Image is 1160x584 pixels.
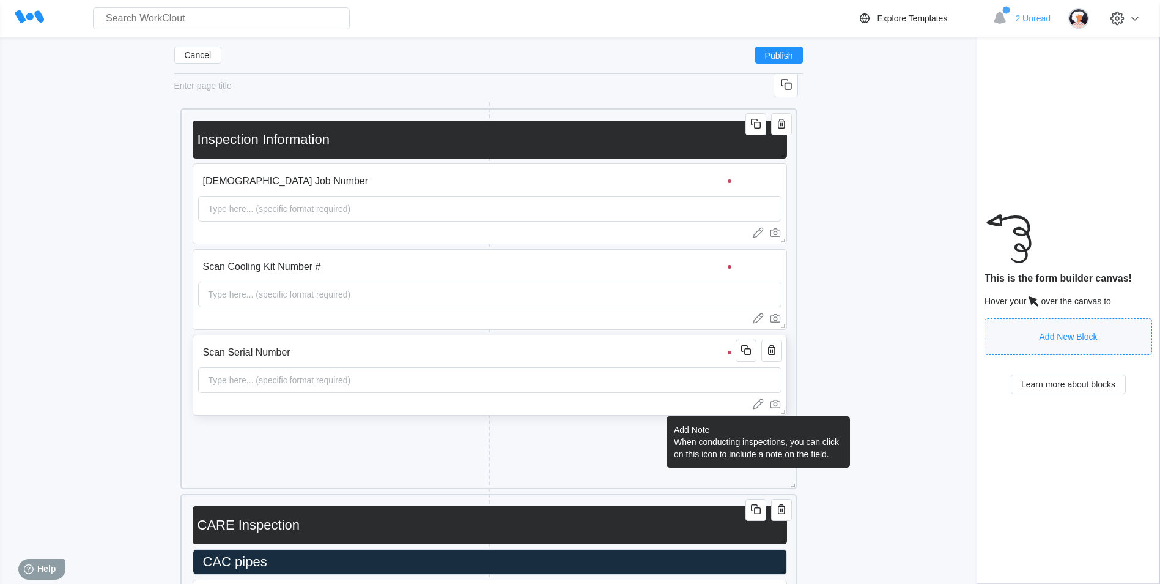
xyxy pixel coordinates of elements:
div: This is the form builder canvas! [985,273,1152,284]
div: Add New Block [1040,332,1098,342]
input: Field description [198,255,740,279]
div: Add Note [674,424,843,436]
span: 2 Unread [1015,13,1051,23]
button: Cancel [174,47,222,64]
span: Cancel [185,51,212,59]
a: Explore Templates [857,11,986,26]
input: Enter page title [174,73,774,97]
input: Untitled Header [198,550,777,574]
span: over the canvas to [1041,296,1110,306]
input: Field description [198,340,740,365]
div: Type here... (specific format required) [204,368,356,392]
input: Untitled section [193,513,782,537]
div: When conducting inspections, you can click on this icon to include a note on the field. [674,436,843,460]
input: Untitled section [193,127,782,152]
img: user-4.png [1068,8,1089,29]
input: Field description [198,169,740,193]
button: Publish [755,47,803,64]
div: Hover your [985,294,1152,309]
input: Search WorkClout [93,7,350,29]
div: Type here... (specific format required) [204,282,356,307]
button: Learn more about blocks [1011,375,1126,394]
div: Explore Templates [877,13,947,23]
span: Learn more about blocks [1021,380,1115,389]
div: Type here... (specific format required) [204,197,356,221]
span: Publish [765,51,793,59]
